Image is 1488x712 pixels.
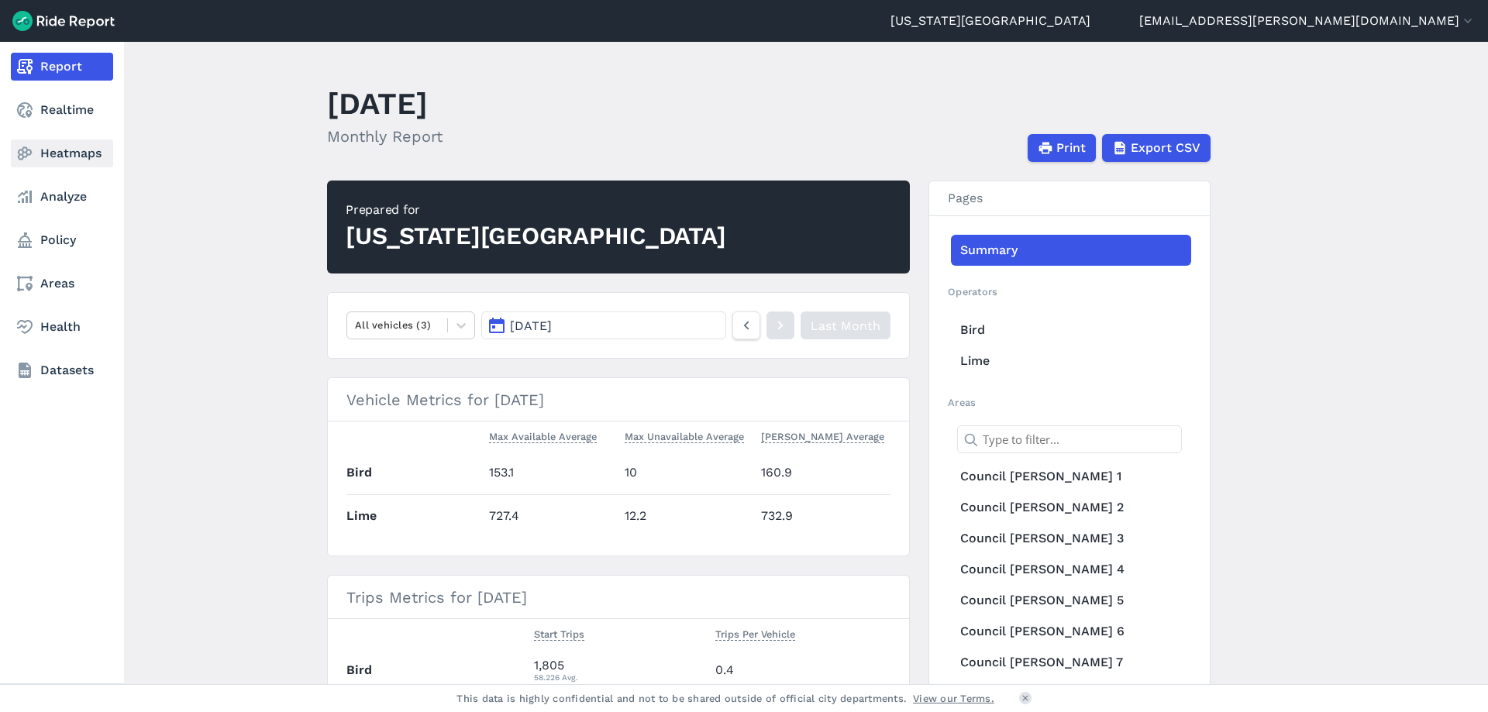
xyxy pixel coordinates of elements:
a: Policy [11,226,113,254]
a: Datasets [11,356,113,384]
span: [PERSON_NAME] Average [761,428,884,443]
div: [US_STATE][GEOGRAPHIC_DATA] [346,219,725,253]
h3: Vehicle Metrics for [DATE] [328,378,909,421]
a: Heatmaps [11,139,113,167]
a: [US_STATE][GEOGRAPHIC_DATA] [890,12,1090,30]
th: Lime [346,494,483,537]
span: [DATE] [510,318,552,333]
td: 10 [618,452,755,494]
a: Council [PERSON_NAME] 5 [951,585,1191,616]
td: 160.9 [755,452,891,494]
td: 0.4 [709,649,890,692]
img: Ride Report [12,11,115,31]
div: 1,805 [534,656,703,684]
span: Max Unavailable Average [625,428,744,443]
a: Areas [11,270,113,298]
button: [PERSON_NAME] Average [761,428,884,446]
a: Council [PERSON_NAME] 7 [951,647,1191,678]
a: Analyze [11,183,113,211]
a: Last Month [801,311,890,339]
button: Max Unavailable Average [625,428,744,446]
button: [EMAIL_ADDRESS][PERSON_NAME][DOMAIN_NAME] [1139,12,1476,30]
button: Print [1028,134,1096,162]
h1: [DATE] [327,82,443,125]
a: Summary [951,235,1191,266]
div: Prepared for [346,201,725,219]
button: Trips Per Vehicle [715,625,795,644]
span: Trips Per Vehicle [715,625,795,641]
h2: Areas [948,395,1191,410]
h3: Trips Metrics for [DATE] [328,576,909,619]
td: 153.1 [483,452,619,494]
td: 727.4 [483,494,619,537]
button: [DATE] [481,311,726,339]
div: 58.226 Avg. [534,670,703,684]
span: Export CSV [1131,139,1200,157]
h2: Operators [948,284,1191,299]
a: Realtime [11,96,113,124]
button: Max Available Average [489,428,597,446]
h3: Pages [929,181,1210,216]
a: Council [PERSON_NAME] 1 [951,461,1191,492]
td: 12.2 [618,494,755,537]
a: Council [PERSON_NAME] 8 [951,678,1191,709]
a: Council [PERSON_NAME] 6 [951,616,1191,647]
input: Type to filter... [957,425,1182,453]
a: Council [PERSON_NAME] 4 [951,554,1191,585]
a: Report [11,53,113,81]
a: Council [PERSON_NAME] 3 [951,523,1191,554]
a: Council [PERSON_NAME] 2 [951,492,1191,523]
button: Export CSV [1102,134,1211,162]
th: Bird [346,452,483,494]
span: Print [1056,139,1086,157]
th: Bird [346,649,528,692]
a: Health [11,313,113,341]
button: Start Trips [534,625,584,644]
span: Start Trips [534,625,584,641]
span: Max Available Average [489,428,597,443]
a: Bird [951,315,1191,346]
h2: Monthly Report [327,125,443,148]
a: Lime [951,346,1191,377]
a: View our Terms. [913,691,994,706]
td: 732.9 [755,494,891,537]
